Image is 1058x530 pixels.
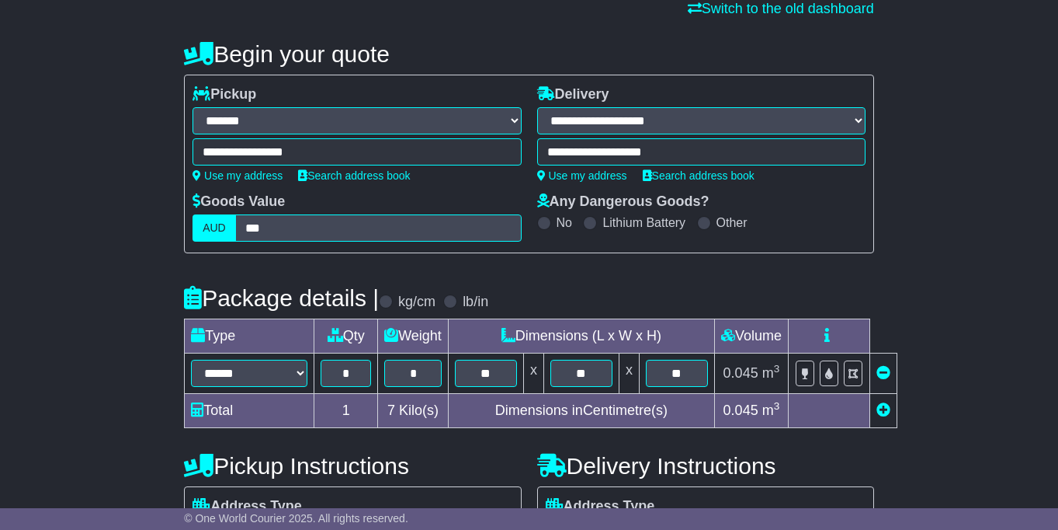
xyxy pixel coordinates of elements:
label: Other [716,215,748,230]
label: lb/in [463,294,488,311]
span: 0.045 [723,403,758,418]
td: Dimensions (L x W x H) [448,319,714,354]
td: x [619,354,639,394]
td: Dimensions in Centimetre(s) [448,394,714,428]
span: © One World Courier 2025. All rights reserved. [184,512,408,525]
span: 0.045 [723,365,758,381]
td: Volume [714,319,788,354]
label: Goods Value [193,194,285,211]
a: Use my address [537,169,627,182]
td: Kilo(s) [378,394,449,428]
a: Search address book [298,169,410,182]
label: kg/cm [398,294,435,311]
sup: 3 [774,363,780,375]
td: Qty [314,319,378,354]
a: Remove this item [876,365,890,381]
td: 1 [314,394,378,428]
label: Delivery [537,86,609,103]
a: Search address book [643,169,754,182]
label: No [557,215,572,230]
h4: Begin your quote [184,41,874,67]
span: 7 [387,403,395,418]
label: Any Dangerous Goods? [537,194,709,211]
h4: Pickup Instructions [184,453,521,479]
label: Lithium Battery [602,215,685,230]
h4: Package details | [184,285,379,311]
label: Address Type [193,498,302,515]
sup: 3 [774,400,780,412]
td: x [523,354,543,394]
td: Type [185,319,314,354]
a: Use my address [193,169,283,182]
label: Pickup [193,86,256,103]
span: m [762,365,780,381]
a: Switch to the old dashboard [688,1,874,16]
label: AUD [193,214,236,242]
td: Total [185,394,314,428]
span: m [762,403,780,418]
label: Address Type [546,498,655,515]
a: Add new item [876,403,890,418]
td: Weight [378,319,449,354]
h4: Delivery Instructions [537,453,874,479]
